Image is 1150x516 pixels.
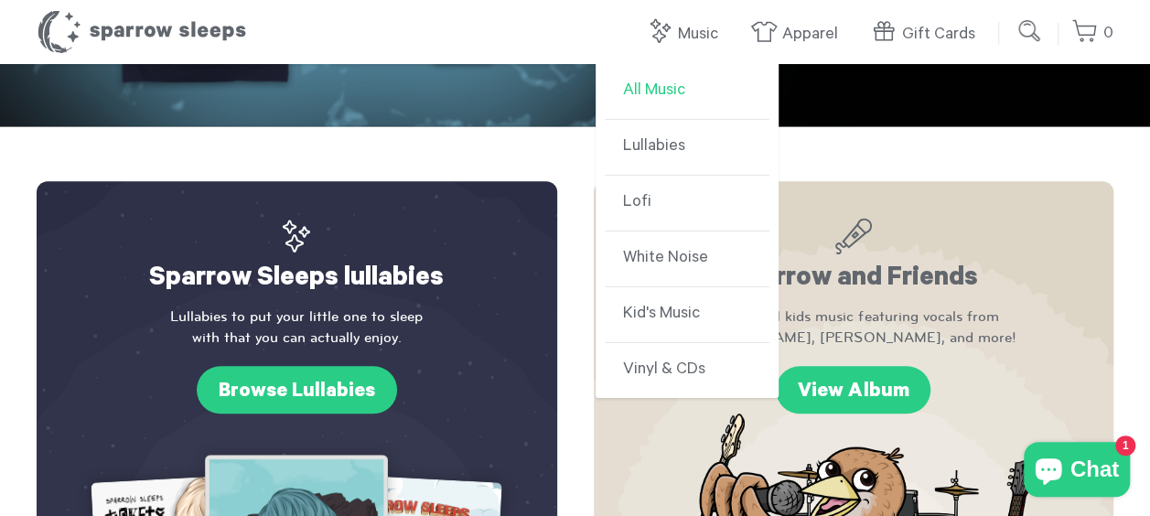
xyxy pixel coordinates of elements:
a: Vinyl & CDs [605,343,769,398]
p: All-original kids music featuring vocals from [630,306,1078,348]
p: Lullabies to put your little one to sleep [73,306,521,348]
a: White Noise [605,231,769,287]
h1: Sparrow Sleeps [37,9,247,55]
a: 0 [1071,14,1113,53]
a: All Music [605,64,769,120]
span: with that you can actually enjoy. [73,328,521,348]
a: Gift Cards [870,15,984,54]
input: Submit [1012,13,1048,49]
a: Kid's Music [605,287,769,343]
a: Apparel [750,15,847,54]
a: Lullabies [605,120,769,176]
h2: Sparrow and Friends [630,218,1078,297]
a: Music [646,15,727,54]
a: Browse Lullabies [197,366,397,414]
h2: Sparrow Sleeps lullabies [73,218,521,297]
a: View Album [776,366,930,414]
inbox-online-store-chat: Shopify online store chat [1018,442,1135,501]
span: [PERSON_NAME], [PERSON_NAME], and more! [630,328,1078,348]
a: Lofi [605,176,769,231]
